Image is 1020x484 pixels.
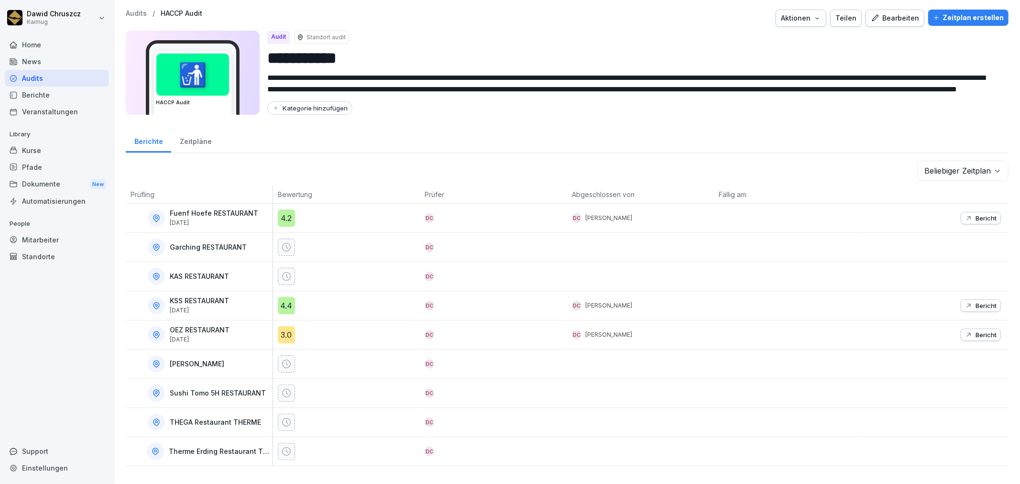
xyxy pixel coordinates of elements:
div: Dokumente [5,176,109,193]
button: Aktionen [776,10,826,27]
div: New [90,179,106,190]
p: [DATE] [170,336,230,343]
div: DC [572,213,581,223]
div: Kategorie hinzufügen [272,104,348,112]
a: Standorte [5,248,109,265]
p: Sushi Tomo 5H RESTAURANT [170,389,266,397]
a: Automatisierungen [5,193,109,209]
p: OEZ RESTAURANT [170,326,230,334]
p: Therme Erding Restaurant THERME [169,448,271,456]
div: DC [425,388,434,398]
p: Dawid Chruszcz [27,10,81,18]
p: [PERSON_NAME] [585,214,632,222]
p: Standort audit [307,33,346,42]
button: Teilen [830,10,862,27]
div: Audit [267,31,290,44]
a: Mitarbeiter [5,231,109,248]
p: Abgeschlossen von [572,189,710,199]
p: Library [5,127,109,142]
div: Bearbeiten [871,13,919,23]
p: Kaimug [27,19,81,25]
a: Berichte [126,128,171,153]
a: Pfade [5,159,109,176]
div: DC [425,330,434,340]
h3: HACCP Audit [156,99,230,106]
div: DC [425,301,434,310]
div: DC [425,359,434,369]
div: DC [572,301,581,310]
p: [DATE] [170,307,229,314]
div: Zeitplan erstellen [933,12,1004,23]
a: Home [5,36,109,53]
p: Bewertung [278,189,416,199]
p: People [5,216,109,231]
p: [DATE] [170,220,258,226]
a: Audits [126,10,147,18]
p: Bericht [976,214,997,222]
div: DC [425,272,434,281]
a: HACCP Audit [161,10,202,18]
button: Bericht [961,299,1001,312]
p: [PERSON_NAME] [585,301,632,310]
p: Bericht [976,302,997,309]
div: DC [425,242,434,252]
p: [PERSON_NAME] [585,330,632,339]
p: Garching RESTAURANT [170,243,247,252]
div: DC [425,447,434,456]
button: Bericht [961,212,1001,224]
button: Bearbeiten [866,10,924,27]
th: Prüfer [420,186,567,204]
p: KSS RESTAURANT [170,297,229,305]
p: / [153,10,155,18]
a: Berichte [5,87,109,103]
button: Kategorie hinzufügen [267,101,352,115]
th: Fällig am: [714,186,862,204]
p: KAS RESTAURANT [170,273,229,281]
div: 4.4 [278,297,295,314]
div: Aktionen [781,13,821,23]
a: Audits [5,70,109,87]
div: Support [5,443,109,460]
a: News [5,53,109,70]
div: DC [572,330,581,340]
div: 4.2 [278,209,295,227]
div: 🚮 [156,54,229,96]
p: [PERSON_NAME] [170,360,224,368]
a: Einstellungen [5,460,109,476]
button: Zeitplan erstellen [928,10,1009,26]
div: DC [425,418,434,427]
div: DC [425,213,434,223]
a: Kurse [5,142,109,159]
div: 3.0 [278,326,295,343]
a: DokumenteNew [5,176,109,193]
p: Bericht [976,331,997,339]
p: Fuenf Hoefe RESTAURANT [170,209,258,218]
a: Zeitpläne [171,128,220,153]
p: THEGA Restaurant THERME [170,418,261,427]
p: Prüfling [131,189,268,199]
div: Teilen [835,13,856,23]
button: Bericht [961,329,1001,341]
a: Veranstaltungen [5,103,109,120]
